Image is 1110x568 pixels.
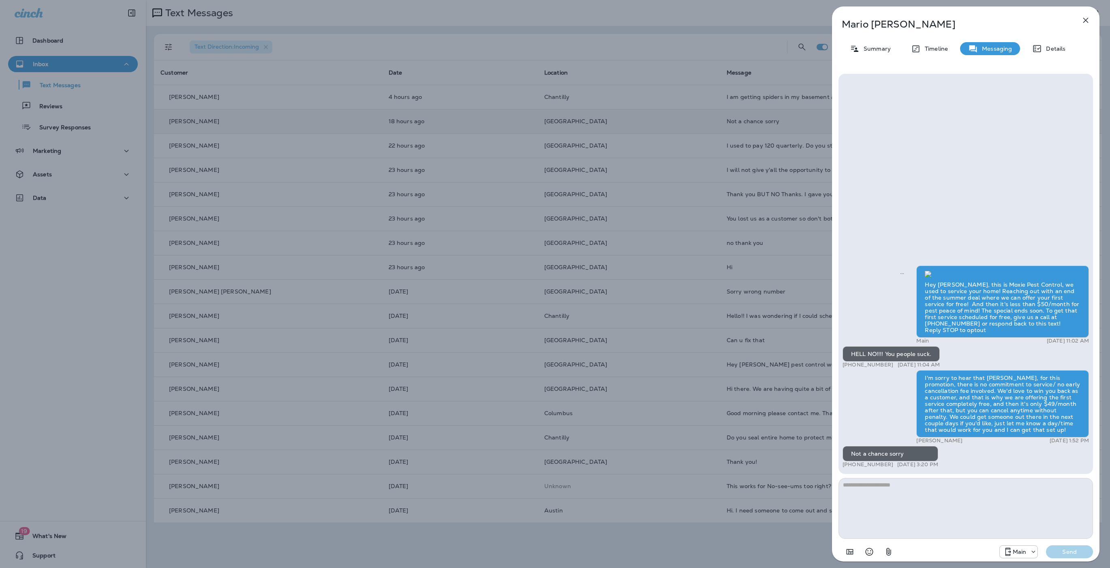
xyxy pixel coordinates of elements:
[921,45,948,52] p: Timeline
[1047,338,1089,344] p: [DATE] 11:02 AM
[1042,45,1065,52] p: Details
[1000,547,1038,557] div: +1 (817) 482-3792
[978,45,1012,52] p: Messaging
[843,446,938,461] div: Not a chance sorry
[1013,549,1027,555] p: Main
[897,461,938,468] p: [DATE] 3:20 PM
[843,362,893,368] p: [PHONE_NUMBER]
[861,544,877,560] button: Select an emoji
[843,346,940,362] div: HELL NO!!!! You people suck.
[925,271,931,277] img: twilio-download
[842,544,858,560] button: Add in a premade template
[860,45,891,52] p: Summary
[843,461,893,468] p: [PHONE_NUMBER]
[842,19,1063,30] p: Mario [PERSON_NAME]
[1050,437,1089,444] p: [DATE] 1:52 PM
[916,266,1089,338] div: Hey [PERSON_NAME], this is Moxie Pest Control, we used to service your home! Reaching out with an...
[916,370,1089,437] div: I'm sorry to hear that [PERSON_NAME], for this promotion, there is no commitment to service/ no e...
[916,437,962,444] p: [PERSON_NAME]
[898,362,940,368] p: [DATE] 11:04 AM
[916,338,929,344] p: Main
[900,269,904,276] span: Sent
